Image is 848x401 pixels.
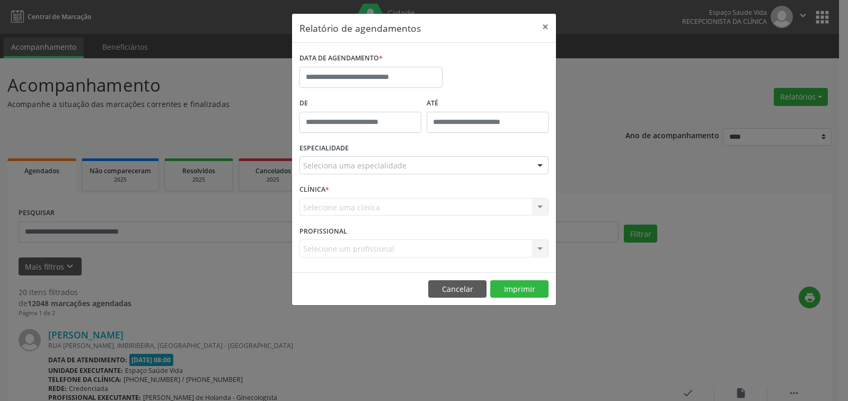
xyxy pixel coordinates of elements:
button: Cancelar [428,280,487,298]
label: ATÉ [427,95,549,112]
label: PROFISSIONAL [299,223,347,239]
button: Close [535,14,556,40]
h5: Relatório de agendamentos [299,21,421,35]
label: CLÍNICA [299,182,329,198]
span: Seleciona uma especialidade [303,160,407,171]
label: DATA DE AGENDAMENTO [299,50,383,67]
button: Imprimir [490,280,549,298]
label: ESPECIALIDADE [299,140,349,157]
label: De [299,95,421,112]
